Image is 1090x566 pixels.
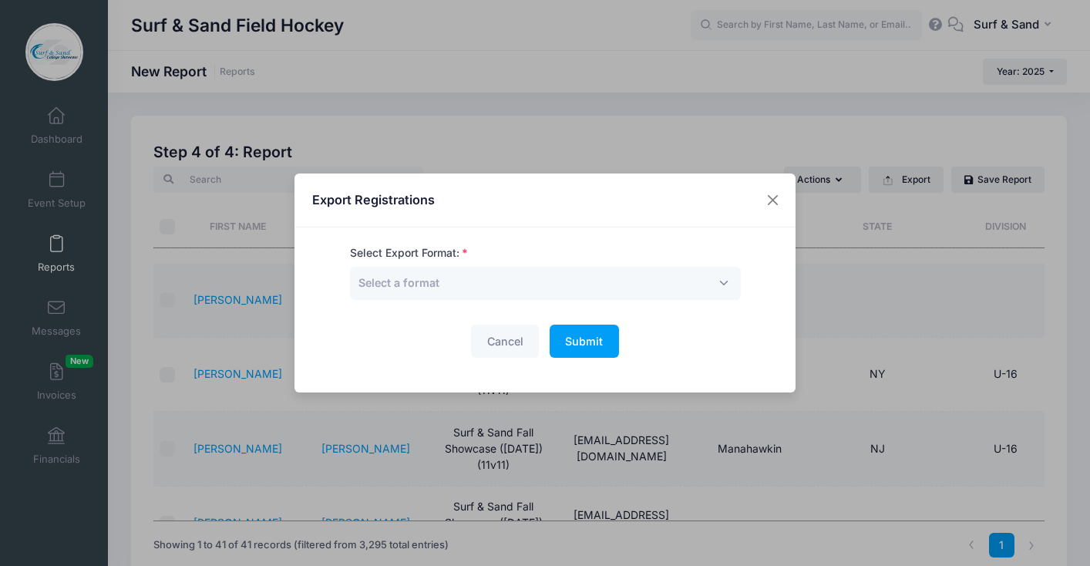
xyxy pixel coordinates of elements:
[358,275,439,291] span: Select a format
[350,245,468,261] label: Select Export Format:
[759,187,787,214] button: Close
[565,335,603,348] span: Submit
[550,325,619,358] button: Submit
[312,190,435,209] h4: Export Registrations
[358,276,439,289] span: Select a format
[350,267,741,300] span: Select a format
[471,325,539,358] button: Cancel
